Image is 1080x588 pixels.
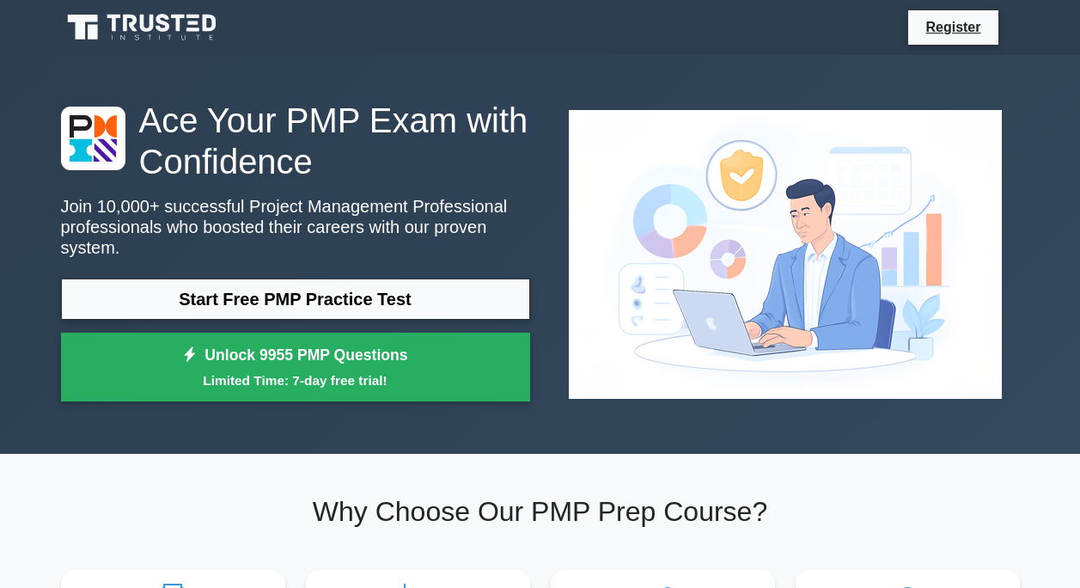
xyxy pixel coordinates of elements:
[61,100,530,182] h1: Ace Your PMP Exam with Confidence
[61,196,530,258] p: Join 10,000+ successful Project Management Professional professionals who boosted their careers w...
[82,371,509,390] small: Limited Time: 7-day free trial!
[61,495,1020,528] h2: Why Choose Our PMP Prep Course?
[915,16,991,38] a: Register
[61,279,530,320] a: Start Free PMP Practice Test
[61,333,530,401] a: Unlock 9955 PMP QuestionsLimited Time: 7-day free trial!
[555,96,1016,413] img: Project Management Professional Preview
